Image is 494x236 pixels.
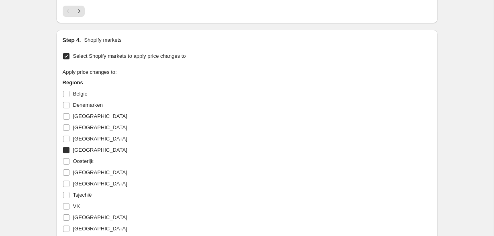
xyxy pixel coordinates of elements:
span: Apply price changes to: [63,69,117,75]
h2: Step 4. [63,36,81,44]
span: Denemarken [73,102,103,108]
span: [GEOGRAPHIC_DATA] [73,181,127,187]
span: [GEOGRAPHIC_DATA] [73,136,127,142]
span: [GEOGRAPHIC_DATA] [73,113,127,119]
h3: Regions [63,79,215,87]
span: [GEOGRAPHIC_DATA] [73,124,127,130]
span: [GEOGRAPHIC_DATA] [73,147,127,153]
nav: Pagination [63,6,85,17]
span: Oosterijk [73,158,94,164]
span: Belgie [73,91,88,97]
span: Tsjechië [73,192,92,198]
span: [GEOGRAPHIC_DATA] [73,169,127,175]
span: [GEOGRAPHIC_DATA] [73,214,127,220]
span: [GEOGRAPHIC_DATA] [73,226,127,232]
span: Select Shopify markets to apply price changes to [73,53,186,59]
button: Next [73,6,85,17]
span: VK [73,203,80,209]
p: Shopify markets [84,36,121,44]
